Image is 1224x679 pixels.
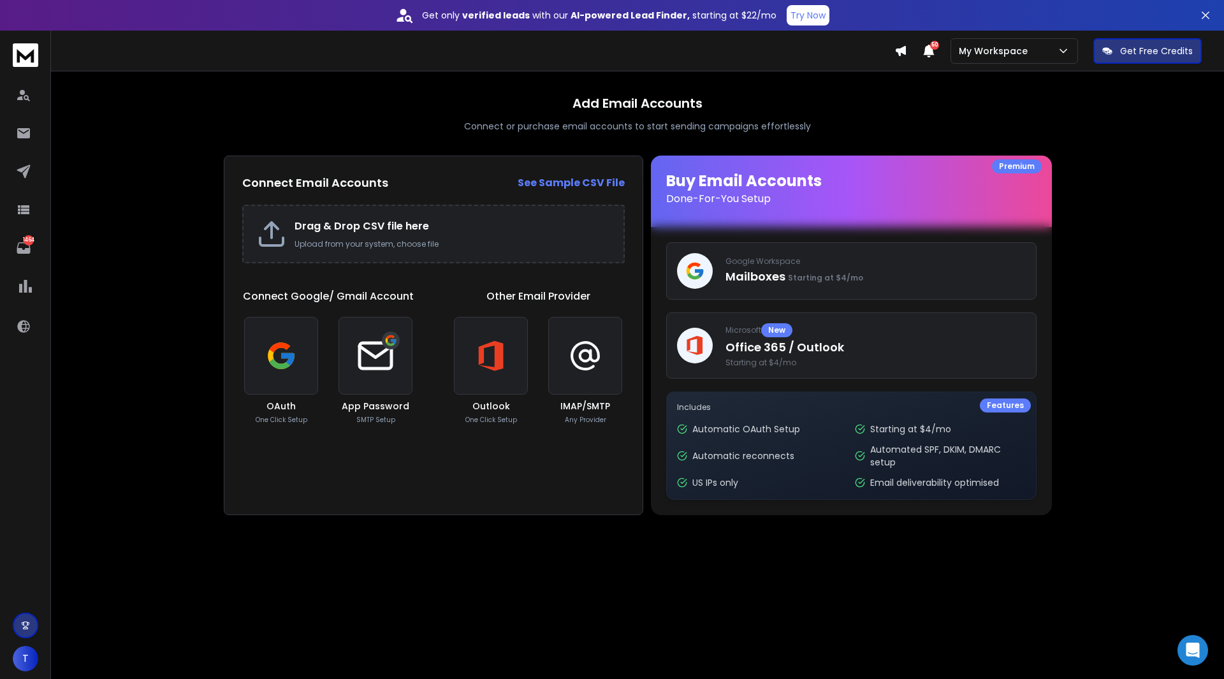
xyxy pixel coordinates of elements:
p: One Click Setup [256,415,307,425]
span: 50 [930,41,939,50]
p: Office 365 / Outlook [725,339,1026,356]
strong: verified leads [462,9,530,22]
button: Get Free Credits [1093,38,1202,64]
p: Automatic reconnects [692,449,794,462]
span: Starting at $4/mo [725,358,1026,368]
p: My Workspace [959,45,1033,57]
h1: Other Email Provider [486,289,590,304]
h1: Connect Google/ Gmail Account [243,289,414,304]
p: Includes [677,402,1026,413]
span: Starting at $4/mo [788,272,863,283]
button: T [13,646,38,671]
button: Try Now [787,5,829,26]
p: Any Provider [565,415,606,425]
p: Get only with our starting at $22/mo [422,9,776,22]
p: Try Now [790,9,826,22]
p: One Click Setup [465,415,517,425]
h3: OAuth [266,400,296,413]
a: See Sample CSV File [518,175,625,191]
strong: AI-powered Lead Finder, [571,9,690,22]
div: Features [980,398,1031,413]
h1: Add Email Accounts [572,94,703,112]
img: logo [13,43,38,67]
h1: Buy Email Accounts [666,171,1037,207]
p: Email deliverability optimised [870,476,999,489]
p: US IPs only [692,476,738,489]
p: Connect or purchase email accounts to start sending campaigns effortlessly [464,120,811,133]
strong: See Sample CSV File [518,175,625,190]
h3: IMAP/SMTP [560,400,610,413]
div: Premium [992,159,1042,173]
p: Automated SPF, DKIM, DMARC setup [870,443,1025,469]
p: Get Free Credits [1120,45,1193,57]
p: Google Workspace [725,256,1026,266]
p: SMTP Setup [356,415,395,425]
p: Starting at $4/mo [870,423,951,435]
h2: Drag & Drop CSV file here [295,219,611,234]
p: Microsoft [725,323,1026,337]
p: Upload from your system, choose file [295,239,611,249]
div: Open Intercom Messenger [1177,635,1208,666]
a: 1464 [11,235,36,261]
h2: Connect Email Accounts [242,174,388,192]
p: Done-For-You Setup [666,191,1037,207]
p: Automatic OAuth Setup [692,423,800,435]
p: Mailboxes [725,268,1026,286]
h3: App Password [342,400,409,413]
p: 1464 [24,235,34,245]
div: New [761,323,792,337]
h3: Outlook [472,400,510,413]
